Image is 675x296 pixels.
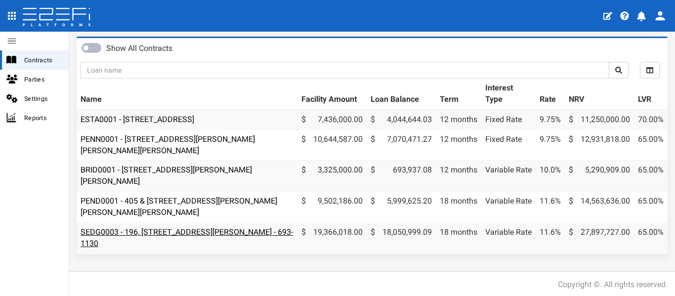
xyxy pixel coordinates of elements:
[558,279,668,291] div: Copyright ©. All rights reserved.
[565,79,634,110] th: NRV
[536,192,565,223] td: 11.6%
[367,161,436,192] td: 693,937.08
[565,161,634,192] td: 5,290,909.00
[565,192,634,223] td: 14,563,636.00
[481,192,536,223] td: Variable Rate
[481,161,536,192] td: Variable Rate
[367,79,436,110] th: Loan Balance
[81,115,194,124] a: ESTA0001 - [STREET_ADDRESS]
[634,79,668,110] th: LVR
[81,62,609,79] input: Loan name
[81,196,277,217] a: PEND0001 - 405 & [STREET_ADDRESS][PERSON_NAME][PERSON_NAME][PERSON_NAME]
[24,112,61,124] span: Reports
[367,110,436,129] td: 4,044,644.03
[81,227,293,248] a: SEDG0003 - 196, [STREET_ADDRESS][PERSON_NAME] - 693-1130
[297,110,367,129] td: 7,436,000.00
[24,93,61,104] span: Settings
[536,161,565,192] td: 10.0%
[634,161,668,192] td: 65.00%
[634,110,668,129] td: 70.00%
[81,134,255,155] a: PENN0001 - [STREET_ADDRESS][PERSON_NAME][PERSON_NAME][PERSON_NAME]
[297,161,367,192] td: 3,325,000.00
[24,74,61,85] span: Parties
[367,192,436,223] td: 5,999,625.20
[481,222,536,253] td: Variable Rate
[297,222,367,253] td: 19,366,018.00
[436,222,481,253] td: 18 months
[24,54,61,66] span: Contracts
[481,129,536,161] td: Fixed Rate
[297,79,367,110] th: Facility Amount
[436,110,481,129] td: 12 months
[436,192,481,223] td: 18 months
[436,129,481,161] td: 12 months
[436,161,481,192] td: 12 months
[536,110,565,129] td: 9.75%
[481,110,536,129] td: Fixed Rate
[81,165,252,186] a: BRID0001 - [STREET_ADDRESS][PERSON_NAME][PERSON_NAME]
[367,222,436,253] td: 18,050,999.09
[634,222,668,253] td: 65.00%
[634,192,668,223] td: 65.00%
[106,43,172,54] label: Show All Contracts
[536,129,565,161] td: 9.75%
[536,79,565,110] th: Rate
[634,129,668,161] td: 65.00%
[297,129,367,161] td: 10,644,587.00
[481,79,536,110] th: Interest Type
[77,79,297,110] th: Name
[565,110,634,129] td: 11,250,000.00
[565,222,634,253] td: 27,897,727.00
[536,222,565,253] td: 11.6%
[436,79,481,110] th: Term
[565,129,634,161] td: 12,931,818.00
[367,129,436,161] td: 7,070,471.27
[297,192,367,223] td: 9,502,186.00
